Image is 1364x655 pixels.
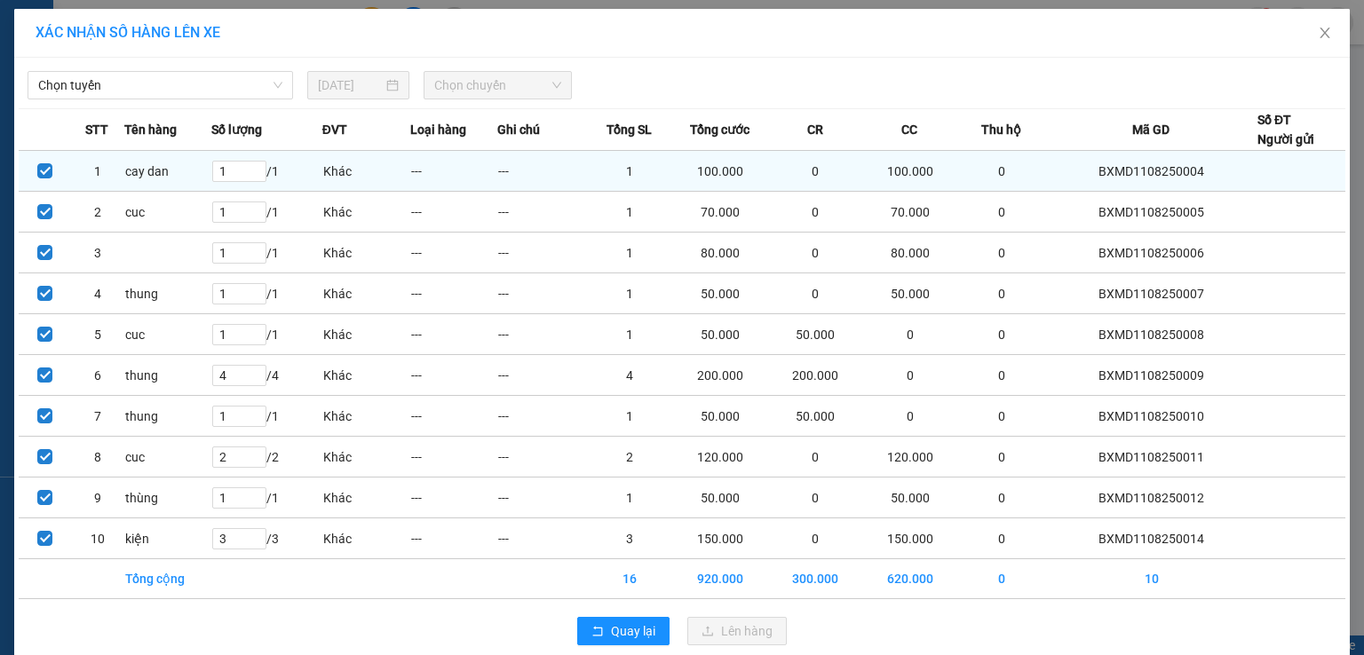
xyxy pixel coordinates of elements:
[673,233,768,273] td: 80.000
[124,273,212,314] td: thung
[611,621,655,641] span: Quay lại
[1257,110,1314,149] div: Số ĐT Người gửi
[673,477,768,518] td: 50.000
[901,120,917,139] span: CC
[71,233,123,273] td: 3
[690,120,749,139] span: Tổng cước
[322,192,410,233] td: Khác
[497,314,585,355] td: ---
[957,314,1045,355] td: 0
[768,355,863,396] td: 200.000
[410,151,498,192] td: ---
[577,617,670,645] button: rollbackQuay lại
[71,151,123,192] td: 1
[124,314,212,355] td: cuc
[124,151,212,192] td: cay dan
[322,518,410,559] td: Khác
[862,559,957,599] td: 620.000
[862,396,957,437] td: 0
[957,477,1045,518] td: 0
[1300,9,1350,59] button: Close
[862,437,957,477] td: 120.000
[585,518,673,559] td: 3
[687,617,787,645] button: uploadLên hàng
[862,151,957,192] td: 100.000
[673,437,768,477] td: 120.000
[38,72,282,99] span: Chọn tuyến
[585,314,673,355] td: 1
[673,273,768,314] td: 50.000
[124,477,212,518] td: thùng
[585,477,673,518] td: 1
[71,518,123,559] td: 10
[957,192,1045,233] td: 0
[585,437,673,477] td: 2
[497,396,585,437] td: ---
[497,437,585,477] td: ---
[211,273,322,314] td: / 1
[957,518,1045,559] td: 0
[124,437,212,477] td: cuc
[862,518,957,559] td: 150.000
[862,233,957,273] td: 80.000
[410,192,498,233] td: ---
[1045,273,1257,314] td: BXMD1108250007
[318,75,383,95] input: 12/08/2025
[585,151,673,192] td: 1
[768,396,863,437] td: 50.000
[1045,151,1257,192] td: BXMD1108250004
[768,273,863,314] td: 0
[862,192,957,233] td: 70.000
[862,355,957,396] td: 0
[322,233,410,273] td: Khác
[673,151,768,192] td: 100.000
[591,625,604,639] span: rollback
[410,437,498,477] td: ---
[410,518,498,559] td: ---
[957,559,1045,599] td: 0
[673,192,768,233] td: 70.000
[497,151,585,192] td: ---
[322,314,410,355] td: Khác
[585,273,673,314] td: 1
[124,559,212,599] td: Tổng cộng
[322,273,410,314] td: Khác
[768,192,863,233] td: 0
[211,355,322,396] td: / 4
[124,396,212,437] td: thung
[1045,396,1257,437] td: BXMD1108250010
[862,314,957,355] td: 0
[322,477,410,518] td: Khác
[497,120,540,139] span: Ghi chú
[124,518,212,559] td: kiện
[211,437,322,477] td: / 2
[862,273,957,314] td: 50.000
[497,233,585,273] td: ---
[124,355,212,396] td: thung
[673,396,768,437] td: 50.000
[71,192,123,233] td: 2
[124,120,177,139] span: Tên hàng
[1045,233,1257,273] td: BXMD1108250006
[497,477,585,518] td: ---
[85,120,108,139] span: STT
[981,120,1021,139] span: Thu hộ
[1045,437,1257,477] td: BXMD1108250011
[768,559,863,599] td: 300.000
[1045,559,1257,599] td: 10
[71,477,123,518] td: 9
[410,233,498,273] td: ---
[322,120,347,139] span: ĐVT
[957,355,1045,396] td: 0
[768,437,863,477] td: 0
[497,192,585,233] td: ---
[957,151,1045,192] td: 0
[607,120,652,139] span: Tổng SL
[71,273,123,314] td: 4
[497,273,585,314] td: ---
[673,355,768,396] td: 200.000
[211,477,322,518] td: / 1
[322,355,410,396] td: Khác
[1132,120,1170,139] span: Mã GD
[673,559,768,599] td: 920.000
